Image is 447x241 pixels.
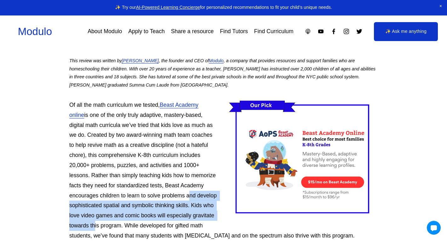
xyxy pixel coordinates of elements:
a: Beast Academy online [69,102,198,118]
a: Find Curriculum [254,26,294,37]
p: Of all the math curriculum we tested, is one of the only truly adaptive, mastery-based, digital m... [69,100,378,241]
a: AI-Powered Learning Concierge [136,5,200,10]
a: Beast Academy [229,100,378,218]
a: Twitter [356,28,363,35]
a: Find Tutors [220,26,248,37]
a: [PERSON_NAME] [122,58,159,63]
a: YouTube [318,28,324,35]
a: Apply to Teach [128,26,165,37]
a: Share a resource [171,26,214,37]
a: Facebook [330,28,337,35]
a: Modulo [18,26,52,37]
a: Modulo [209,58,224,63]
a: Apple Podcasts [305,28,311,35]
a: About Modulo [88,26,122,37]
a: Instagram [343,28,350,35]
em: This review was written by [69,58,122,63]
a: ✨ Ask me anything [374,22,438,41]
em: , the founder and CEO of [159,58,209,63]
